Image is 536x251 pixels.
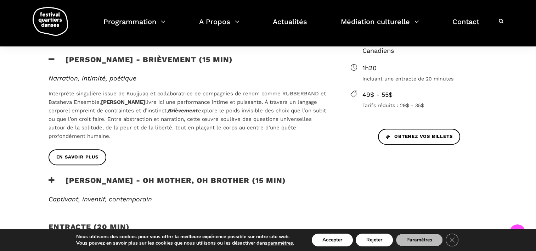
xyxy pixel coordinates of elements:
span: 49$ - 55$ [362,90,488,100]
span: Narration, intimité, poétique [49,74,136,82]
a: Médiation culturelle [341,16,419,37]
h3: [PERSON_NAME] - Brièvement (15 min) [49,55,233,73]
button: Accepter [312,234,353,246]
a: Obtenez vos billets [378,129,460,145]
b: [PERSON_NAME] [101,99,145,105]
span: explore le poids invisible des choix que l’on subit ou que l’on croit faire. Entre abstraction et... [49,107,326,139]
p: Nous utilisons des cookies pour vous offrir la meilleure expérience possible sur notre site web. [76,234,294,240]
a: Contact [452,16,479,37]
span: Obtenez vos billets [386,133,452,140]
a: Actualités [273,16,307,37]
span: 1h20 [362,63,488,73]
a: En savoir plus [49,149,106,165]
em: Captivant, inventif, contemporain [49,195,152,203]
button: Close GDPR Cookie Banner [446,234,458,246]
button: Paramètres [396,234,443,246]
span: Tarifs réduits : 29$ - 35$ [362,101,488,109]
button: Rejeter [356,234,393,246]
img: logo-fqd-med [33,7,68,36]
button: paramètres [267,240,293,246]
i: Brièvement [168,107,198,114]
h2: Entracte (20 min) [49,222,130,240]
span: Interprète singulière issue de Kuujjuaq et collaboratrice de compagnies de renom comme RUBBERBAND... [49,90,326,105]
span: En savoir plus [56,154,98,161]
span: Incluant une entracte de 20 minutes [362,75,488,83]
a: Programmation [103,16,165,37]
p: Vous pouvez en savoir plus sur les cookies que nous utilisons ou les désactiver dans . [76,240,294,246]
span: livre ici une performance intime et puissante. À travers un langage corporel empreint de contrain... [49,99,317,114]
a: A Propos [199,16,239,37]
h3: [PERSON_NAME] - Oh mother, oh brother (15 min) [49,176,286,194]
